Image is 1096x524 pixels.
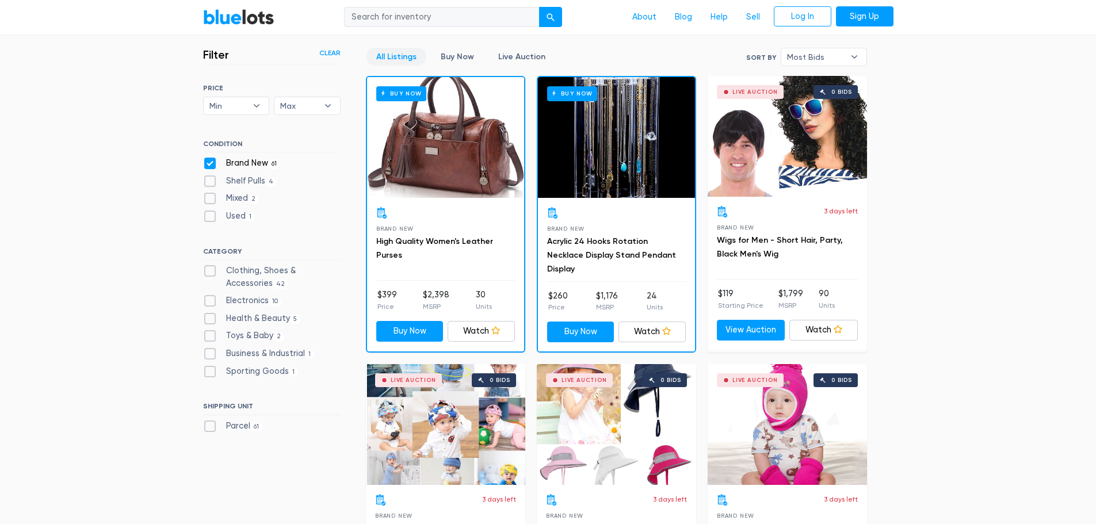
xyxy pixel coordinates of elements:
[476,289,492,312] li: 30
[391,377,436,383] div: Live Auction
[596,290,618,313] li: $1,176
[546,512,583,519] span: Brand New
[203,192,259,205] label: Mixed
[547,225,585,232] span: Brand New
[488,48,555,66] a: Live Auction
[842,48,866,66] b: ▾
[547,236,676,274] a: Acrylic 24 Hooks Rotation Necklace Display Stand Pendant Display
[787,48,845,66] span: Most Bids
[203,330,285,342] label: Toys & Baby
[319,48,341,58] a: Clear
[547,86,597,101] h6: Buy Now
[548,290,568,313] li: $260
[203,9,274,25] a: BlueLots
[273,332,285,342] span: 2
[562,377,607,383] div: Live Auction
[344,7,540,28] input: Search for inventory
[490,377,510,383] div: 0 bids
[376,321,444,342] a: Buy Now
[824,494,858,504] p: 3 days left
[831,377,852,383] div: 0 bids
[203,420,263,433] label: Parcel
[708,364,867,485] a: Live Auction 0 bids
[647,290,663,313] li: 24
[618,322,686,342] a: Watch
[209,97,247,114] span: Min
[819,288,835,311] li: 90
[482,494,516,504] p: 3 days left
[660,377,681,383] div: 0 bids
[789,320,858,341] a: Watch
[203,84,341,92] h6: PRICE
[366,364,525,485] a: Live Auction 0 bids
[376,225,414,232] span: Brand New
[774,6,831,27] a: Log In
[538,77,695,198] a: Buy Now
[596,302,618,312] p: MSRP
[732,377,778,383] div: Live Auction
[203,312,301,325] label: Health & Beauty
[305,350,315,359] span: 1
[367,77,524,198] a: Buy Now
[203,365,299,378] label: Sporting Goods
[548,302,568,312] p: Price
[376,236,493,260] a: High Quality Women's Leather Purses
[203,265,341,289] label: Clothing, Shoes & Accessories
[203,175,277,188] label: Shelf Pulls
[203,402,341,415] h6: SHIPPING UNIT
[423,289,449,312] li: $2,398
[778,288,803,311] li: $1,799
[203,210,255,223] label: Used
[203,48,229,62] h3: Filter
[701,6,737,28] a: Help
[448,321,515,342] a: Watch
[431,48,484,66] a: Buy Now
[280,97,318,114] span: Max
[203,294,282,307] label: Electronics
[778,300,803,311] p: MSRP
[647,302,663,312] p: Units
[732,89,778,95] div: Live Auction
[250,422,263,431] span: 61
[376,86,426,101] h6: Buy Now
[203,140,341,152] h6: CONDITION
[269,297,282,306] span: 10
[203,347,315,360] label: Business & Industrial
[246,212,255,221] span: 1
[289,368,299,377] span: 1
[423,301,449,312] p: MSRP
[316,97,340,114] b: ▾
[819,300,835,311] p: Units
[824,206,858,216] p: 3 days left
[653,494,687,504] p: 3 days left
[268,159,281,169] span: 61
[717,320,785,341] a: View Auction
[366,48,426,66] a: All Listings
[737,6,769,28] a: Sell
[746,52,776,63] label: Sort By
[290,315,301,324] span: 5
[708,76,867,197] a: Live Auction 0 bids
[377,289,397,312] li: $399
[717,224,754,231] span: Brand New
[265,177,277,186] span: 4
[666,6,701,28] a: Blog
[547,322,614,342] a: Buy Now
[377,301,397,312] p: Price
[203,247,341,260] h6: CATEGORY
[718,288,763,311] li: $119
[203,157,281,170] label: Brand New
[718,300,763,311] p: Starting Price
[273,280,289,289] span: 42
[717,512,754,519] span: Brand New
[836,6,893,27] a: Sign Up
[717,235,843,259] a: Wigs for Men - Short Hair, Party, Black Men's Wig
[375,512,413,519] span: Brand New
[537,364,696,485] a: Live Auction 0 bids
[831,89,852,95] div: 0 bids
[248,195,259,204] span: 2
[476,301,492,312] p: Units
[623,6,666,28] a: About
[245,97,269,114] b: ▾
